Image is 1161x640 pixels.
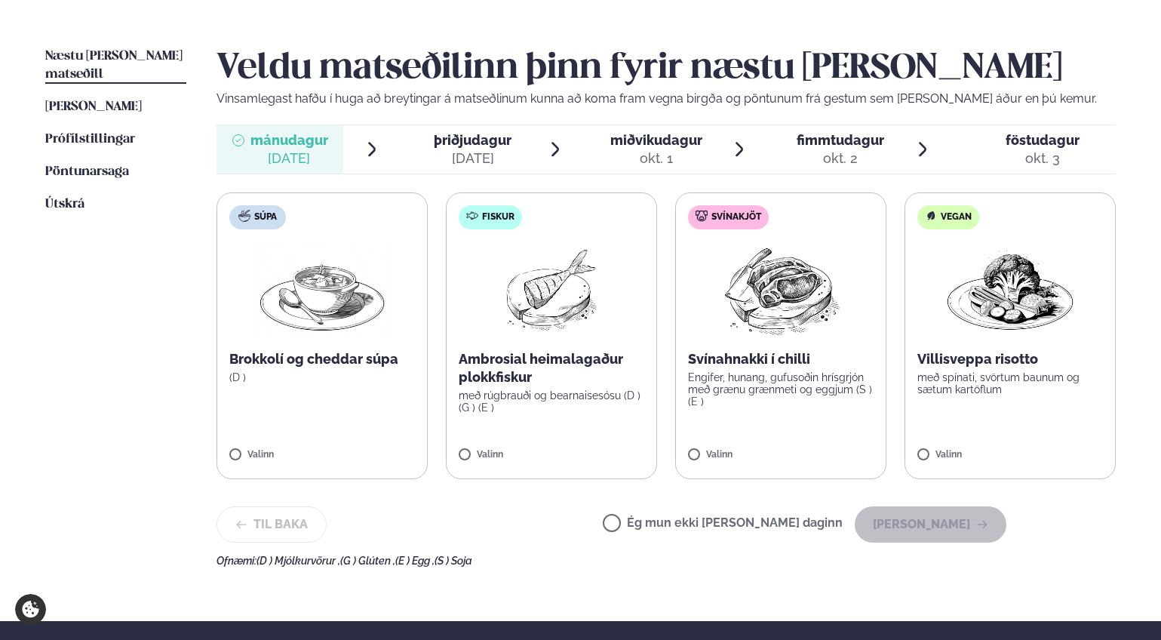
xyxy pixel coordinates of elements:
a: Næstu [PERSON_NAME] matseðill [45,48,186,84]
span: (D ) Mjólkurvörur , [256,555,340,567]
div: Ofnæmi: [217,555,1116,567]
span: (S ) Soja [435,555,472,567]
span: Næstu [PERSON_NAME] matseðill [45,50,183,81]
span: Útskrá [45,198,84,211]
p: með spínati, svörtum baunum og sætum kartöflum [917,371,1103,395]
div: okt. 3 [1006,149,1080,168]
p: Ambrosial heimalagaður plokkfiskur [459,350,644,386]
div: okt. 2 [797,149,884,168]
span: föstudagur [1006,132,1080,148]
p: Brokkolí og cheddar súpa [229,350,415,368]
img: Vegan.png [944,242,1077,338]
h2: Veldu matseðilinn þinn fyrir næstu [PERSON_NAME] [217,48,1116,90]
button: [PERSON_NAME] [855,506,1006,543]
p: Vinsamlegast hafðu í huga að breytingar á matseðlinum kunna að koma fram vegna birgða og pöntunum... [217,90,1116,108]
span: Svínakjöt [711,211,761,223]
img: pork.svg [696,210,708,222]
p: Villisveppa risotto [917,350,1103,368]
span: (G ) Glúten , [340,555,395,567]
img: Vegan.svg [925,210,937,222]
div: okt. 1 [610,149,702,168]
span: Vegan [941,211,972,223]
img: fish.svg [466,210,478,222]
span: mánudagur [250,132,328,148]
a: [PERSON_NAME] [45,98,142,116]
span: Súpa [254,211,277,223]
p: (D ) [229,371,415,383]
span: þriðjudagur [434,132,511,148]
img: Soup.png [256,242,389,338]
p: Svínahnakki í chilli [688,350,874,368]
img: fish.png [503,242,600,338]
div: [DATE] [434,149,511,168]
a: Útskrá [45,195,84,214]
img: soup.svg [238,210,250,222]
span: fimmtudagur [797,132,884,148]
a: Cookie settings [15,594,46,625]
span: Fiskur [482,211,514,223]
a: Pöntunarsaga [45,163,129,181]
p: Engifer, hunang, gufusoðin hrísgrjón með grænu grænmeti og eggjum (S ) (E ) [688,371,874,408]
a: Prófílstillingar [45,131,135,149]
span: (E ) Egg , [395,555,435,567]
span: Prófílstillingar [45,133,135,146]
div: [DATE] [250,149,328,168]
button: Til baka [217,506,327,543]
img: Pork-Meat.png [714,242,848,338]
p: með rúgbrauði og bearnaisesósu (D ) (G ) (E ) [459,389,644,414]
span: [PERSON_NAME] [45,100,142,113]
span: Pöntunarsaga [45,165,129,178]
span: miðvikudagur [610,132,702,148]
